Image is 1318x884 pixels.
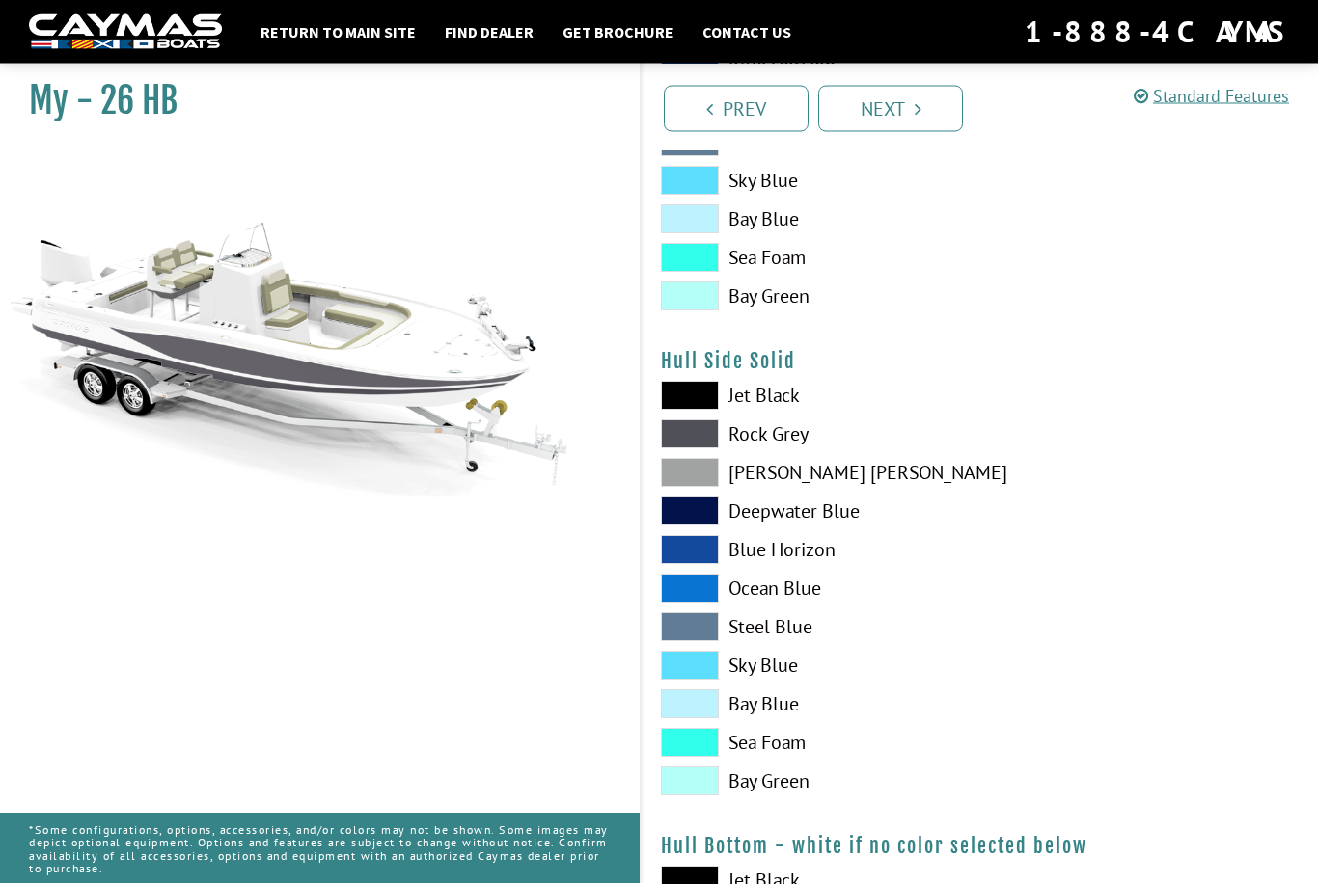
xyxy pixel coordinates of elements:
[661,244,961,273] label: Sea Foam
[661,613,961,642] label: Steel Blue
[661,652,961,681] label: Sky Blue
[659,83,1318,132] ul: Pagination
[1134,85,1289,107] a: Standard Features
[251,19,426,44] a: Return to main site
[661,536,961,565] label: Blue Horizon
[661,459,961,488] label: [PERSON_NAME] [PERSON_NAME]
[661,767,961,796] label: Bay Green
[661,729,961,758] label: Sea Foam
[553,19,683,44] a: Get Brochure
[661,690,961,719] label: Bay Blue
[664,86,809,132] a: Prev
[661,282,961,311] label: Bay Green
[661,382,961,411] label: Jet Black
[29,79,591,122] h1: My - 26 HB
[1025,11,1289,53] div: 1-888-4CAYMAS
[661,350,1299,374] h4: Hull Side Solid
[661,420,961,449] label: Rock Grey
[29,14,222,50] img: white-logo-c9c8dbefe5ff5ceceb0f0178aa75bf4bb51f6bca0971e226c86eb53dfe498488.png
[661,205,961,234] label: Bay Blue
[661,575,961,603] label: Ocean Blue
[29,814,611,884] p: *Some configurations, options, accessories, and/or colors may not be shown. Some images may depic...
[661,167,961,196] label: Sky Blue
[818,86,963,132] a: Next
[661,497,961,526] label: Deepwater Blue
[693,19,801,44] a: Contact Us
[661,835,1299,859] h4: Hull Bottom - white if no color selected below
[435,19,543,44] a: Find Dealer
